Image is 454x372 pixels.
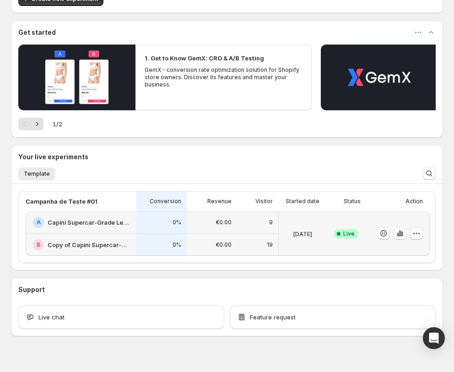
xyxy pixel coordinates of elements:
p: 0% [173,241,181,248]
h2: 1. Get to Know GemX: CRO & A/B Testing [145,54,264,63]
span: Template [24,170,50,178]
button: Play video [321,44,438,110]
p: €0.00 [216,219,232,226]
button: Play video [18,44,135,110]
p: 9 [269,219,273,226]
button: Next [31,118,43,130]
p: Visitor [255,198,273,205]
span: Live [343,230,355,237]
p: Action [405,198,423,205]
p: Campanha de Teste #01 [26,197,97,206]
p: [DATE] [293,229,312,238]
h3: Get started [18,28,56,37]
p: Revenue [207,198,232,205]
div: Open Intercom Messenger [423,327,445,349]
nav: Pagination [18,118,43,130]
h2: Copy of Capini Supercar-Grade Leather Case [48,240,131,249]
span: Feature request [250,313,296,322]
p: 19 [267,241,273,248]
p: GemX - conversion rate optimization solution for Shopify store owners. Discover its features and ... [145,66,302,88]
h3: Support [18,285,45,294]
p: Status [344,198,361,205]
span: Live chat [38,313,65,322]
p: Conversion [150,198,181,205]
h2: B [37,241,40,248]
p: €0.00 [216,241,232,248]
h3: Your live experiments [18,152,88,162]
h2: A [37,219,41,226]
p: Started date [286,198,319,205]
button: Search and filter results [423,167,436,180]
p: 0% [173,219,181,226]
h2: Capini Supercar-Grade Leather Case [48,218,131,227]
span: 1 / 2 [53,119,62,129]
